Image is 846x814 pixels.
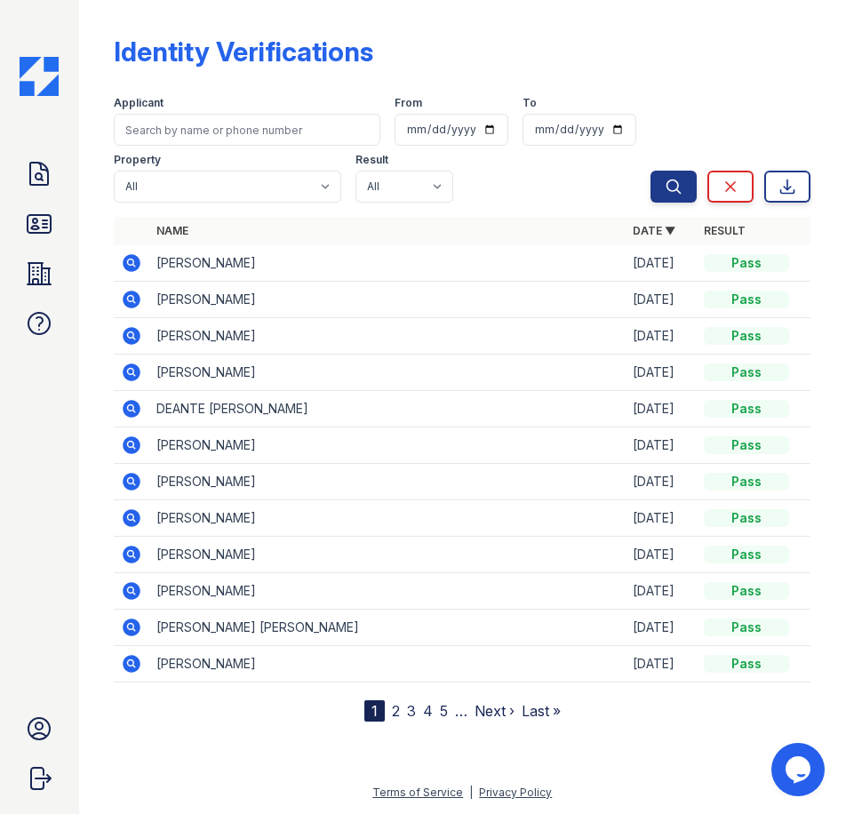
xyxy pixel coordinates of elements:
[771,743,828,796] iframe: chat widget
[704,327,789,345] div: Pass
[626,282,697,318] td: [DATE]
[149,573,626,610] td: [PERSON_NAME]
[626,464,697,500] td: [DATE]
[469,786,473,799] div: |
[149,610,626,646] td: [PERSON_NAME] [PERSON_NAME]
[392,702,400,720] a: 2
[149,464,626,500] td: [PERSON_NAME]
[704,582,789,600] div: Pass
[704,509,789,527] div: Pass
[704,436,789,454] div: Pass
[149,282,626,318] td: [PERSON_NAME]
[626,646,697,682] td: [DATE]
[626,427,697,464] td: [DATE]
[20,57,59,96] img: CE_Icon_Blue-c292c112584629df590d857e76928e9f676e5b41ef8f769ba2f05ee15b207248.png
[704,254,789,272] div: Pass
[149,245,626,282] td: [PERSON_NAME]
[626,355,697,391] td: [DATE]
[704,363,789,381] div: Pass
[149,646,626,682] td: [PERSON_NAME]
[440,702,448,720] a: 5
[626,610,697,646] td: [DATE]
[626,537,697,573] td: [DATE]
[372,786,463,799] a: Terms of Service
[704,473,789,491] div: Pass
[522,702,561,720] a: Last »
[704,291,789,308] div: Pass
[626,500,697,537] td: [DATE]
[149,318,626,355] td: [PERSON_NAME]
[149,391,626,427] td: DEANTE [PERSON_NAME]
[626,318,697,355] td: [DATE]
[114,153,161,167] label: Property
[364,700,385,722] div: 1
[626,391,697,427] td: [DATE]
[455,700,467,722] span: …
[149,427,626,464] td: [PERSON_NAME]
[149,537,626,573] td: [PERSON_NAME]
[423,702,433,720] a: 4
[114,114,380,146] input: Search by name or phone number
[407,702,416,720] a: 3
[704,655,789,673] div: Pass
[479,786,552,799] a: Privacy Policy
[626,573,697,610] td: [DATE]
[704,546,789,563] div: Pass
[626,245,697,282] td: [DATE]
[704,618,789,636] div: Pass
[149,500,626,537] td: [PERSON_NAME]
[156,224,188,237] a: Name
[114,36,373,68] div: Identity Verifications
[114,96,164,110] label: Applicant
[149,355,626,391] td: [PERSON_NAME]
[633,224,675,237] a: Date ▼
[395,96,422,110] label: From
[704,400,789,418] div: Pass
[475,702,515,720] a: Next ›
[355,153,388,167] label: Result
[523,96,537,110] label: To
[704,224,746,237] a: Result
